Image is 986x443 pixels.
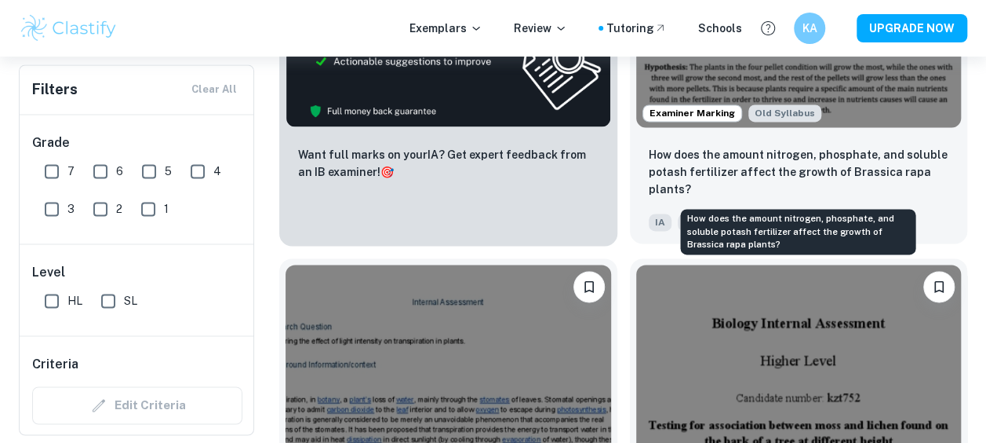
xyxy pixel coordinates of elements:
[213,163,221,180] span: 4
[649,146,949,198] p: How does the amount nitrogen, phosphate, and soluble potash fertilizer affect the growth of Brass...
[32,79,78,101] h6: Filters
[649,214,671,231] span: IA
[67,163,75,180] span: 7
[32,134,242,152] h6: Grade
[698,20,742,37] a: Schools
[801,20,819,37] h6: KA
[755,15,781,42] button: Help and Feedback
[67,200,75,218] span: 3
[32,355,78,374] h6: Criteria
[748,104,821,122] div: Starting from the May 2025 session, the Biology IA requirements have changed. It's OK to refer to...
[573,271,605,302] button: Bookmark
[409,20,482,37] p: Exemplars
[380,166,394,178] span: 🎯
[794,13,825,44] button: KA
[116,200,122,218] span: 2
[19,13,118,44] img: Clastify logo
[32,263,242,282] h6: Level
[165,163,172,180] span: 5
[116,163,123,180] span: 6
[748,104,821,122] span: Old Syllabus
[298,146,599,181] p: Want full marks on your IA ? Get expert feedback from an IB examiner!
[680,209,915,254] div: How does the amount nitrogen, phosphate, and soluble potash fertilizer affect the growth of Brass...
[923,271,955,302] button: Bookmark
[606,20,667,37] a: Tutoring
[32,386,242,424] div: Criteria filters are unavailable when searching by topic
[164,200,169,218] span: 1
[643,106,741,120] span: Examiner Marking
[124,292,137,309] span: SL
[514,20,567,37] p: Review
[67,292,82,309] span: HL
[857,14,967,42] button: UPGRADE NOW
[678,214,726,231] span: Biology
